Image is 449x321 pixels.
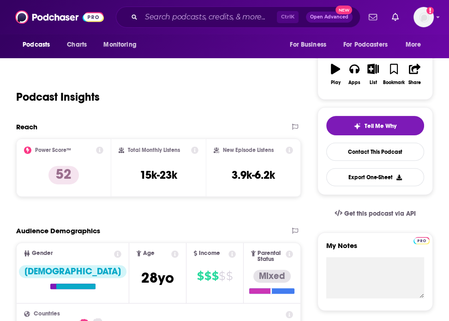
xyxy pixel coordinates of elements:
span: Charts [67,38,87,51]
div: Play [331,80,341,85]
a: Charts [61,36,92,54]
a: Get this podcast via API [327,202,423,225]
span: For Podcasters [343,38,388,51]
button: Apps [345,58,364,91]
button: tell me why sparkleTell Me Why [326,116,424,135]
h2: New Episode Listens [223,147,274,153]
img: User Profile [413,7,434,27]
button: open menu [283,36,338,54]
span: Countries [34,311,60,317]
button: Open AdvancedNew [306,12,353,23]
button: List [364,58,383,91]
span: Income [199,250,220,256]
input: Search podcasts, credits, & more... [141,10,277,24]
a: Show notifications dropdown [388,9,402,25]
span: Tell Me Why [365,122,396,130]
h3: 3.9k-6.2k [232,168,275,182]
img: Podchaser - Follow, Share and Rate Podcasts [15,8,104,26]
div: [DEMOGRAPHIC_DATA] [19,265,126,278]
button: Export One-Sheet [326,168,424,186]
div: Apps [348,80,360,85]
span: 28 yo [141,269,174,287]
button: Show profile menu [413,7,434,27]
p: 52 [48,166,79,184]
span: $ [219,269,225,284]
span: $ [211,269,218,284]
div: Share [408,80,421,85]
span: Gender [32,250,53,256]
button: open menu [16,36,62,54]
button: Bookmark [383,58,405,91]
button: open menu [97,36,148,54]
h1: Podcast Insights [16,90,100,104]
button: open menu [337,36,401,54]
h2: Total Monthly Listens [128,147,180,153]
div: List [370,80,377,85]
span: For Business [290,38,326,51]
span: Logged in as nicole.koremenos [413,7,434,27]
span: New [335,6,352,14]
h3: 15k-23k [140,168,177,182]
button: Play [326,58,345,91]
button: open menu [399,36,433,54]
span: More [406,38,421,51]
span: $ [197,269,204,284]
span: Age [143,250,155,256]
span: $ [226,269,233,284]
div: Mixed [253,270,291,283]
label: My Notes [326,241,424,257]
span: Ctrl K [277,11,299,23]
span: Open Advanced [310,15,348,19]
div: Bookmark [383,80,405,85]
div: Search podcasts, credits, & more... [116,6,360,28]
span: Monitoring [103,38,136,51]
span: Parental Status [257,250,284,262]
h2: Reach [16,122,37,131]
img: Podchaser Pro [413,237,430,244]
a: Pro website [413,236,430,244]
span: $ [204,269,211,284]
h2: Audience Demographics [16,226,100,235]
a: Contact This Podcast [326,143,424,161]
img: tell me why sparkle [353,122,361,130]
a: Show notifications dropdown [365,9,381,25]
button: Share [405,58,424,91]
h2: Power Score™ [35,147,71,153]
span: Get this podcast via API [344,210,416,218]
svg: Add a profile image [426,7,434,14]
span: Podcasts [23,38,50,51]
